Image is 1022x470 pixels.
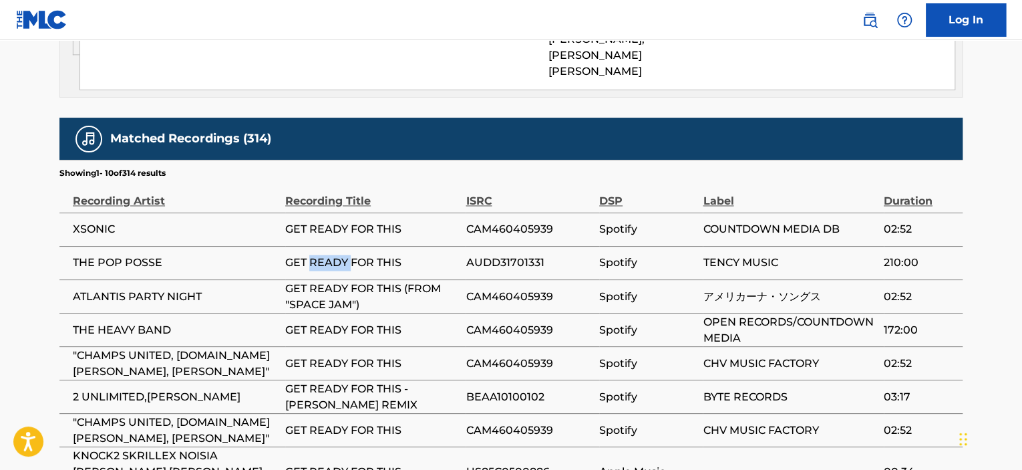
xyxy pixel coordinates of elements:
span: "CHAMPS UNITED, [DOMAIN_NAME][PERSON_NAME], [PERSON_NAME]" [73,347,279,379]
span: 02:52 [884,288,956,304]
span: 02:52 [884,355,956,371]
iframe: Chat Widget [955,406,1022,470]
span: Spotify [599,388,696,404]
div: Recording Title [285,179,459,209]
span: 02:52 [884,221,956,237]
span: CHV MUSIC FACTORY [703,422,876,438]
span: "CHAMPS UNITED, [DOMAIN_NAME][PERSON_NAME], [PERSON_NAME]" [73,414,279,446]
img: search [862,12,878,28]
span: Spotify [599,422,696,438]
span: 172:00 [884,322,956,338]
img: Matched Recordings [81,131,97,147]
img: help [896,12,912,28]
span: Spotify [599,322,696,338]
span: 03:17 [884,388,956,404]
span: OPEN RECORDS/COUNTDOWN MEDIA [703,314,876,346]
a: Public Search [856,7,883,33]
span: GET READY FOR THIS [285,221,459,237]
span: THE POP POSSE [73,255,279,271]
span: CAM460405939 [466,322,592,338]
span: CHV MUSIC FACTORY [703,355,876,371]
div: ISRC [466,179,592,209]
span: ATLANTIS PARTY NIGHT [73,288,279,304]
span: 210:00 [884,255,956,271]
span: TENCY MUSIC [703,255,876,271]
span: GET READY FOR THIS (FROM "SPACE JAM") [285,280,459,312]
span: GET READY FOR THIS [285,355,459,371]
span: CAM460405939 [466,288,592,304]
div: Drag [959,419,967,459]
div: DSP [599,179,696,209]
span: AUDD31701331 [466,255,592,271]
span: GET READY FOR THIS - [PERSON_NAME] REMIX [285,380,459,413]
a: Log In [926,3,1006,37]
div: Help [891,7,918,33]
div: Label [703,179,876,209]
span: Spotify [599,355,696,371]
span: CAM460405939 [466,355,592,371]
img: MLC Logo [16,10,67,29]
span: BEAA10100102 [466,388,592,404]
span: 2 UNLIMITED,[PERSON_NAME] [73,388,279,404]
span: GET READY FOR THIS [285,422,459,438]
p: Showing 1 - 10 of 314 results [59,167,166,179]
span: CAM460405939 [466,422,592,438]
span: COUNTDOWN MEDIA DB [703,221,876,237]
span: BYTE RECORDS [703,388,876,404]
span: THE HEAVY BAND [73,322,279,338]
span: アメリカーナ・ソングス [703,288,876,304]
span: GET READY FOR THIS [285,322,459,338]
span: GET READY FOR THIS [285,255,459,271]
span: Spotify [599,221,696,237]
span: CAM460405939 [466,221,592,237]
span: 02:52 [884,422,956,438]
div: Duration [884,179,956,209]
span: Spotify [599,288,696,304]
span: Spotify [599,255,696,271]
span: XSONIC [73,221,279,237]
h5: Matched Recordings (314) [110,131,271,146]
div: Recording Artist [73,179,279,209]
